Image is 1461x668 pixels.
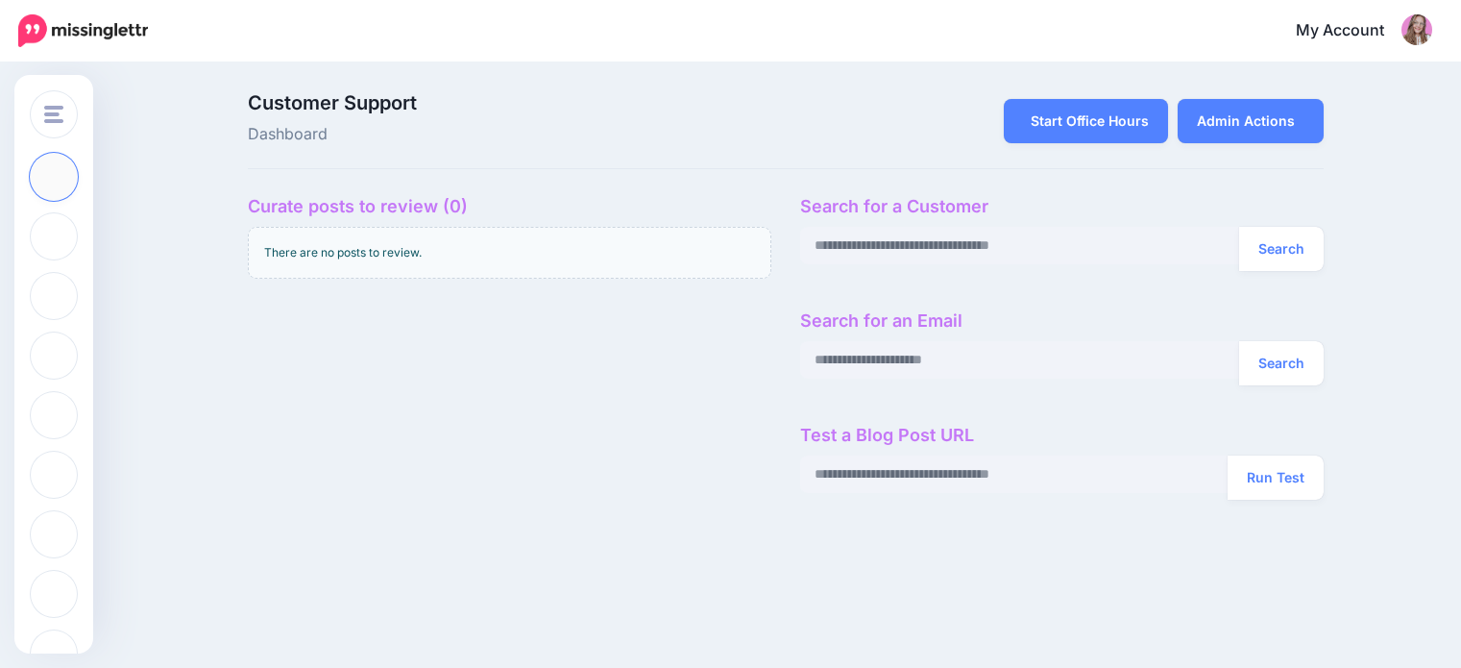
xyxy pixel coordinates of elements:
[1228,456,1324,500] button: Run Test
[1239,341,1324,385] button: Search
[1004,99,1168,143] a: Start Office Hours
[248,227,771,279] div: There are no posts to review.
[1178,99,1324,143] a: Admin Actions
[248,196,771,217] h4: Curate posts to review (0)
[1239,227,1324,271] button: Search
[248,93,956,112] span: Customer Support
[18,14,148,47] img: Missinglettr
[800,310,1324,332] h4: Search for an Email
[800,425,1324,446] h4: Test a Blog Post URL
[248,122,956,147] span: Dashboard
[800,196,1324,217] h4: Search for a Customer
[1277,8,1432,55] a: My Account
[44,106,63,123] img: menu.png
